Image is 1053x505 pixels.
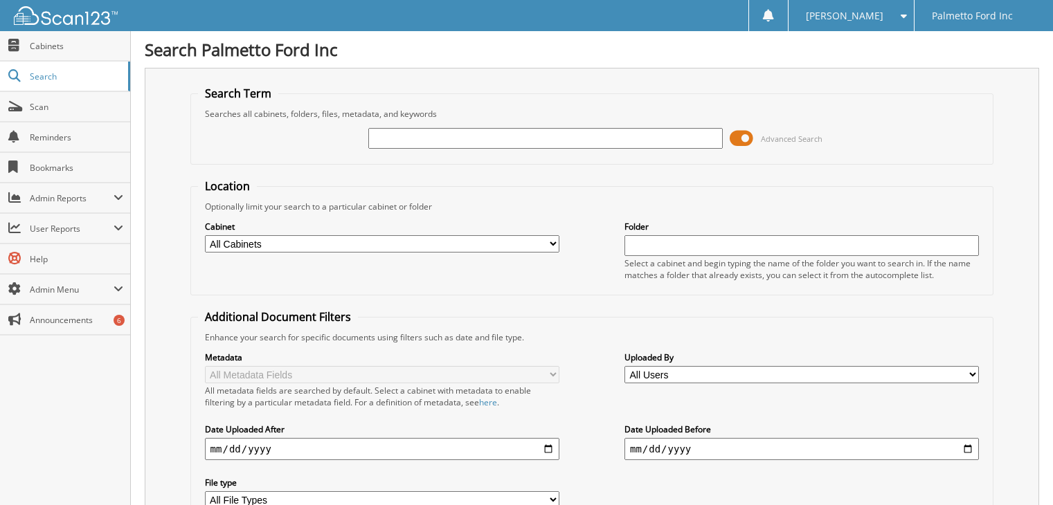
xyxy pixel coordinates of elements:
[198,108,987,120] div: Searches all cabinets, folders, files, metadata, and keywords
[30,314,123,326] span: Announcements
[624,221,979,232] label: Folder
[205,351,559,363] label: Metadata
[30,162,123,174] span: Bookmarks
[761,134,822,144] span: Advanced Search
[30,223,114,235] span: User Reports
[624,423,979,435] label: Date Uploaded Before
[30,40,123,52] span: Cabinets
[205,221,559,232] label: Cabinet
[30,71,121,82] span: Search
[806,12,883,20] span: [PERSON_NAME]
[30,253,123,265] span: Help
[30,101,123,113] span: Scan
[198,331,987,343] div: Enhance your search for specific documents using filters such as date and file type.
[624,257,979,281] div: Select a cabinet and begin typing the name of the folder you want to search in. If the name match...
[198,201,987,212] div: Optionally limit your search to a particular cabinet or folder
[198,86,278,101] legend: Search Term
[479,396,497,408] a: here
[145,38,1039,61] h1: Search Palmetto Ford Inc
[198,178,257,194] legend: Location
[205,385,559,408] div: All metadata fields are searched by default. Select a cabinet with metadata to enable filtering b...
[30,131,123,143] span: Reminders
[30,284,114,295] span: Admin Menu
[624,438,979,460] input: end
[205,438,559,460] input: start
[114,315,125,326] div: 6
[198,309,358,324] legend: Additional Document Filters
[30,192,114,204] span: Admin Reports
[205,477,559,488] label: File type
[14,6,118,25] img: scan123-logo-white.svg
[624,351,979,363] label: Uploaded By
[205,423,559,435] label: Date Uploaded After
[932,12,1013,20] span: Palmetto Ford Inc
